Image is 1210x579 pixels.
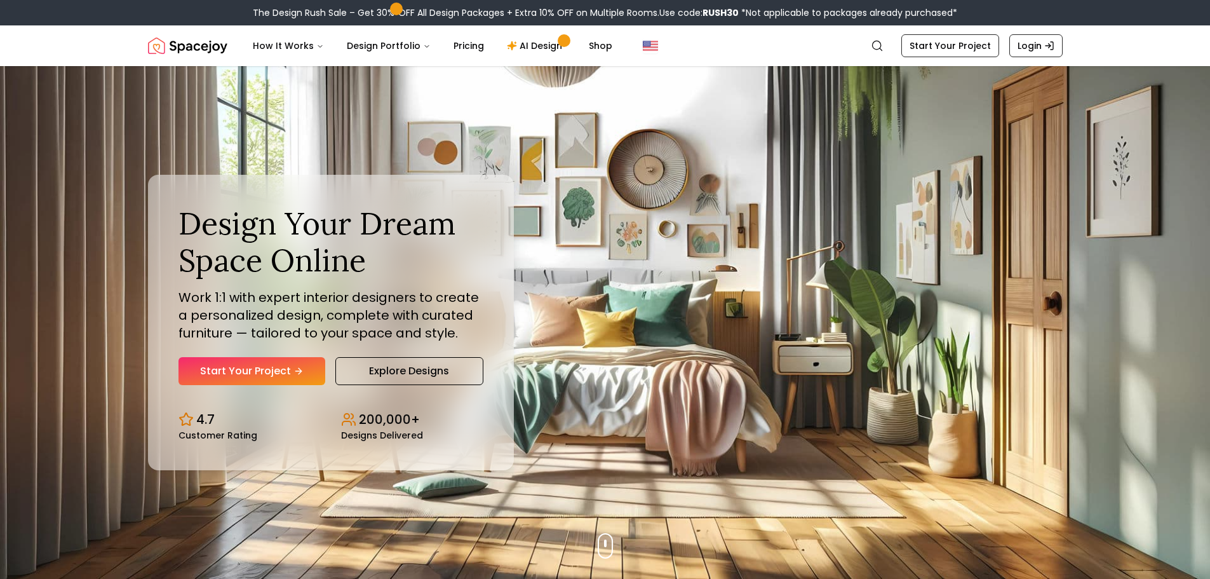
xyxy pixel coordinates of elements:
[1009,34,1063,57] a: Login
[341,431,423,440] small: Designs Delivered
[178,289,483,342] p: Work 1:1 with expert interior designers to create a personalized design, complete with curated fu...
[579,33,622,58] a: Shop
[178,431,257,440] small: Customer Rating
[148,25,1063,66] nav: Global
[253,6,957,19] div: The Design Rush Sale – Get 30% OFF All Design Packages + Extra 10% OFF on Multiple Rooms.
[359,411,420,428] p: 200,000+
[337,33,441,58] button: Design Portfolio
[901,34,999,57] a: Start Your Project
[643,38,658,53] img: United States
[196,411,215,428] p: 4.7
[659,6,739,19] span: Use code:
[178,400,483,440] div: Design stats
[243,33,334,58] button: How It Works
[148,33,227,58] img: Spacejoy Logo
[497,33,576,58] a: AI Design
[178,357,325,385] a: Start Your Project
[739,6,957,19] span: *Not applicable to packages already purchased*
[335,357,483,385] a: Explore Designs
[443,33,494,58] a: Pricing
[148,33,227,58] a: Spacejoy
[243,33,622,58] nav: Main
[178,205,483,278] h1: Design Your Dream Space Online
[702,6,739,19] b: RUSH30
